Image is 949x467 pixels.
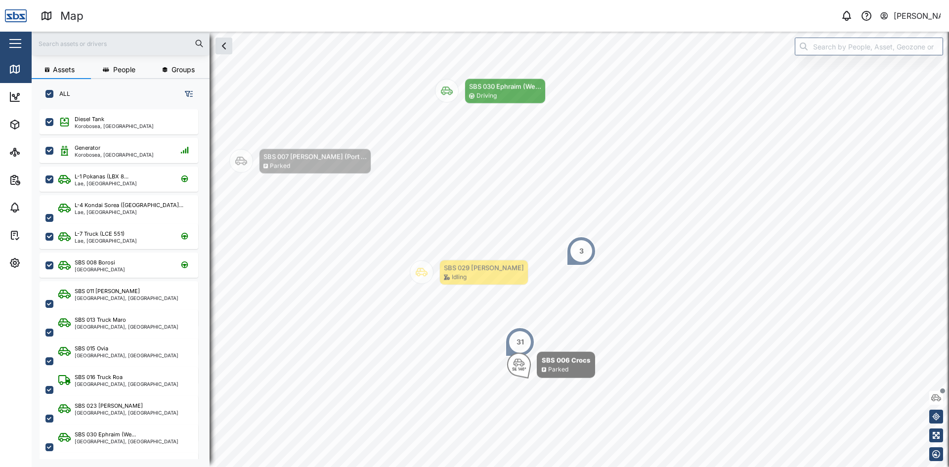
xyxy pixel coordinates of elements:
div: 3 [579,246,584,256]
div: Map marker [505,327,535,357]
div: Dashboard [26,91,70,102]
div: Map marker [507,352,595,378]
div: Korobosea, [GEOGRAPHIC_DATA] [75,124,154,128]
canvas: Map [32,32,949,467]
div: [GEOGRAPHIC_DATA], [GEOGRAPHIC_DATA] [75,324,178,329]
div: SBS 006 Crocs [542,355,590,365]
div: Parked [548,365,568,375]
span: People [113,66,135,73]
div: [GEOGRAPHIC_DATA], [GEOGRAPHIC_DATA] [75,439,178,444]
div: Generator [75,144,100,152]
div: 31 [517,337,524,347]
div: Map marker [435,79,546,104]
div: Sites [26,147,49,158]
div: SBS 013 Truck Maro [75,316,126,324]
div: [GEOGRAPHIC_DATA], [GEOGRAPHIC_DATA] [75,410,178,415]
div: [GEOGRAPHIC_DATA], [GEOGRAPHIC_DATA] [75,353,178,358]
span: Groups [172,66,195,73]
div: SBS 008 Borosi [75,258,115,267]
div: Settings [26,257,61,268]
div: Map marker [229,149,371,174]
button: [PERSON_NAME] [879,9,941,23]
div: Map marker [566,236,596,266]
div: Alarms [26,202,56,213]
div: SBS 011 [PERSON_NAME] [75,287,140,296]
div: SBS 023 [PERSON_NAME] [75,402,143,410]
input: Search by People, Asset, Geozone or Place [795,38,943,55]
div: L-7 Truck (LCE 551) [75,230,125,238]
div: L-4 Kondai Sorea ([GEOGRAPHIC_DATA]... [75,201,183,210]
div: Map [60,7,84,25]
label: ALL [53,90,70,98]
div: SBS 030 Ephraim (We... [469,82,541,91]
div: Lae, [GEOGRAPHIC_DATA] [75,238,137,243]
div: Lae, [GEOGRAPHIC_DATA] [75,210,183,214]
div: Idling [452,273,467,282]
div: Driving [476,91,497,101]
div: [GEOGRAPHIC_DATA], [GEOGRAPHIC_DATA] [75,296,178,300]
div: Map [26,64,48,75]
div: [GEOGRAPHIC_DATA], [GEOGRAPHIC_DATA] [75,382,178,386]
div: Korobosea, [GEOGRAPHIC_DATA] [75,152,154,157]
div: Assets [26,119,56,130]
div: Tasks [26,230,53,241]
div: Diesel Tank [75,115,104,124]
div: grid [40,106,209,459]
div: SBS 015 Ovia [75,344,108,353]
div: SBS 029 [PERSON_NAME] [444,263,524,273]
div: SBS 030 Ephraim (We... [75,430,136,439]
div: Lae, [GEOGRAPHIC_DATA] [75,181,137,186]
div: SBS 016 Truck Roa [75,373,123,382]
img: Main Logo [5,5,27,27]
div: [GEOGRAPHIC_DATA] [75,267,125,272]
span: Assets [53,66,75,73]
div: [PERSON_NAME] [894,10,941,22]
div: Parked [270,162,290,171]
div: SE 146° [512,367,526,371]
input: Search assets or drivers [38,36,204,51]
div: Map marker [410,260,528,285]
div: L-1 Pokanas (LBX 8... [75,172,129,181]
div: Reports [26,174,59,185]
div: SBS 007 [PERSON_NAME] (Port ... [263,152,367,162]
